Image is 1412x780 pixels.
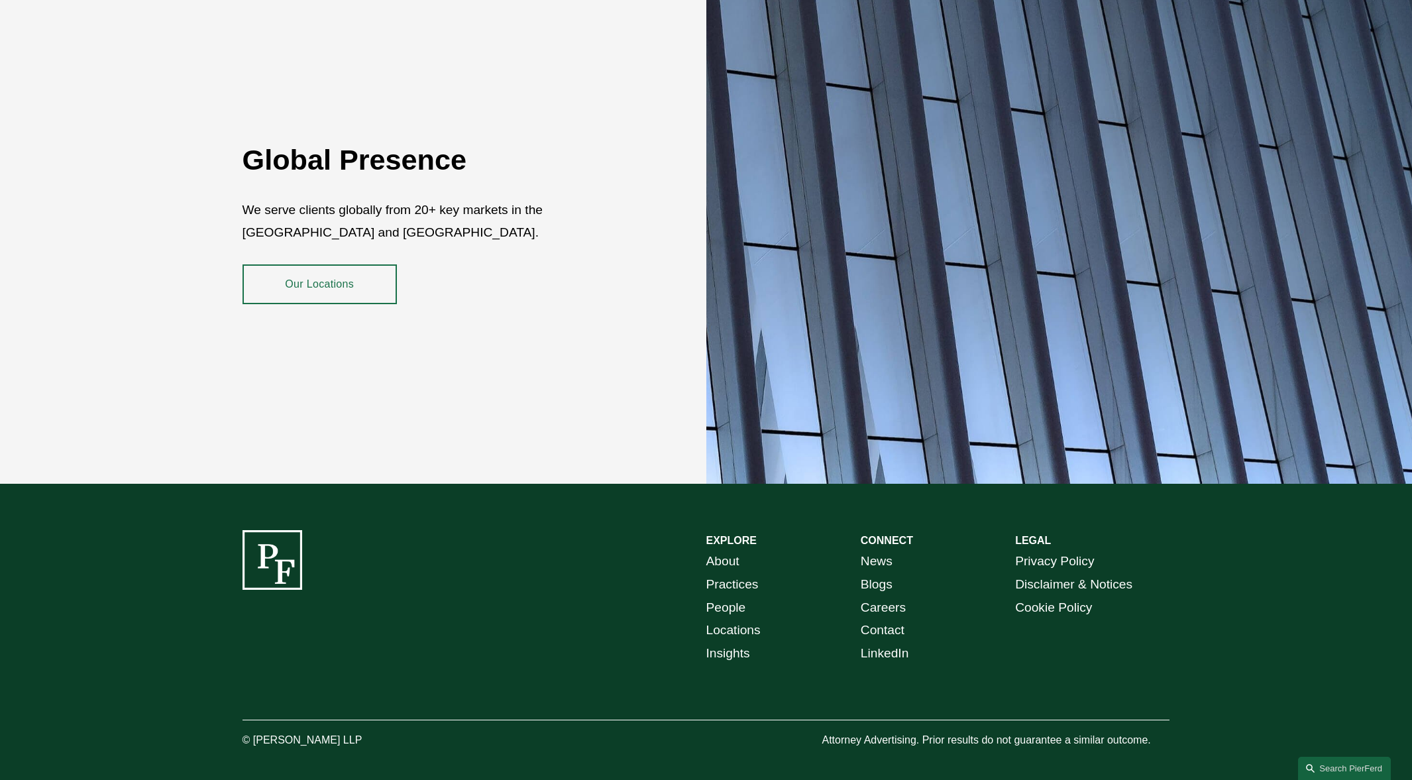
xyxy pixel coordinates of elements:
[706,619,761,642] a: Locations
[243,142,629,177] h2: Global Presence
[706,550,739,573] a: About
[706,573,759,596] a: Practices
[861,619,904,642] a: Contact
[861,535,913,546] strong: CONNECT
[1015,573,1132,596] a: Disclaimer & Notices
[706,596,746,620] a: People
[861,550,893,573] a: News
[822,731,1169,750] p: Attorney Advertising. Prior results do not guarantee a similar outcome.
[706,535,757,546] strong: EXPLORE
[243,731,436,750] p: © [PERSON_NAME] LLP
[243,199,629,245] p: We serve clients globally from 20+ key markets in the [GEOGRAPHIC_DATA] and [GEOGRAPHIC_DATA].
[861,573,893,596] a: Blogs
[1298,757,1391,780] a: Search this site
[706,642,750,665] a: Insights
[861,642,909,665] a: LinkedIn
[1015,535,1051,546] strong: LEGAL
[861,596,906,620] a: Careers
[243,264,397,304] a: Our Locations
[1015,550,1094,573] a: Privacy Policy
[1015,596,1092,620] a: Cookie Policy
